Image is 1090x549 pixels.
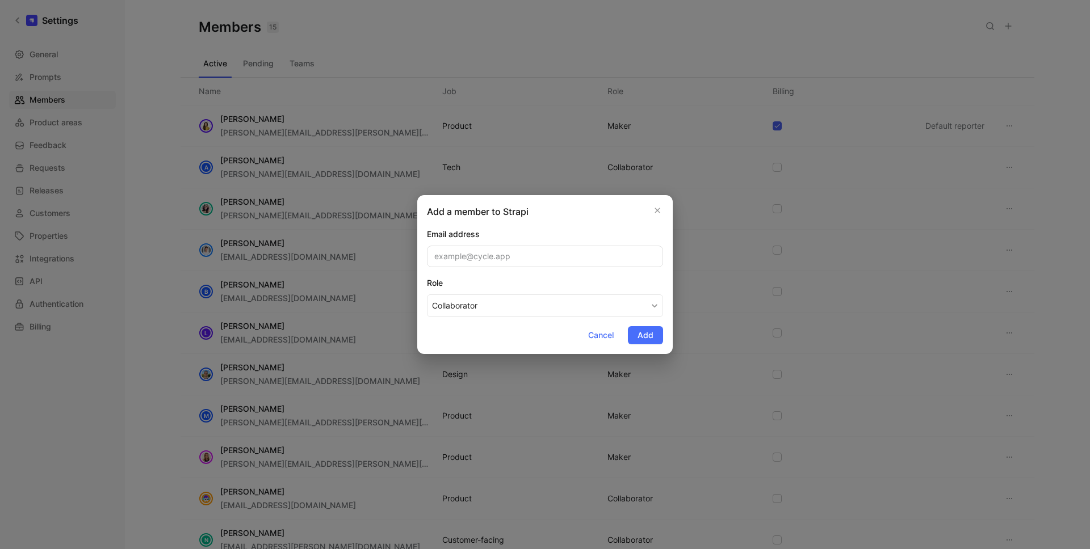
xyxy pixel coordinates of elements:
button: Cancel [578,326,623,344]
span: Add [638,328,653,342]
div: Role [427,276,663,290]
span: Cancel [588,328,614,342]
input: example@cycle.app [427,246,663,267]
button: Role [427,294,663,317]
button: Add [628,326,663,344]
div: Email address [427,227,663,241]
h2: Add a member to Strapi [427,205,529,218]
